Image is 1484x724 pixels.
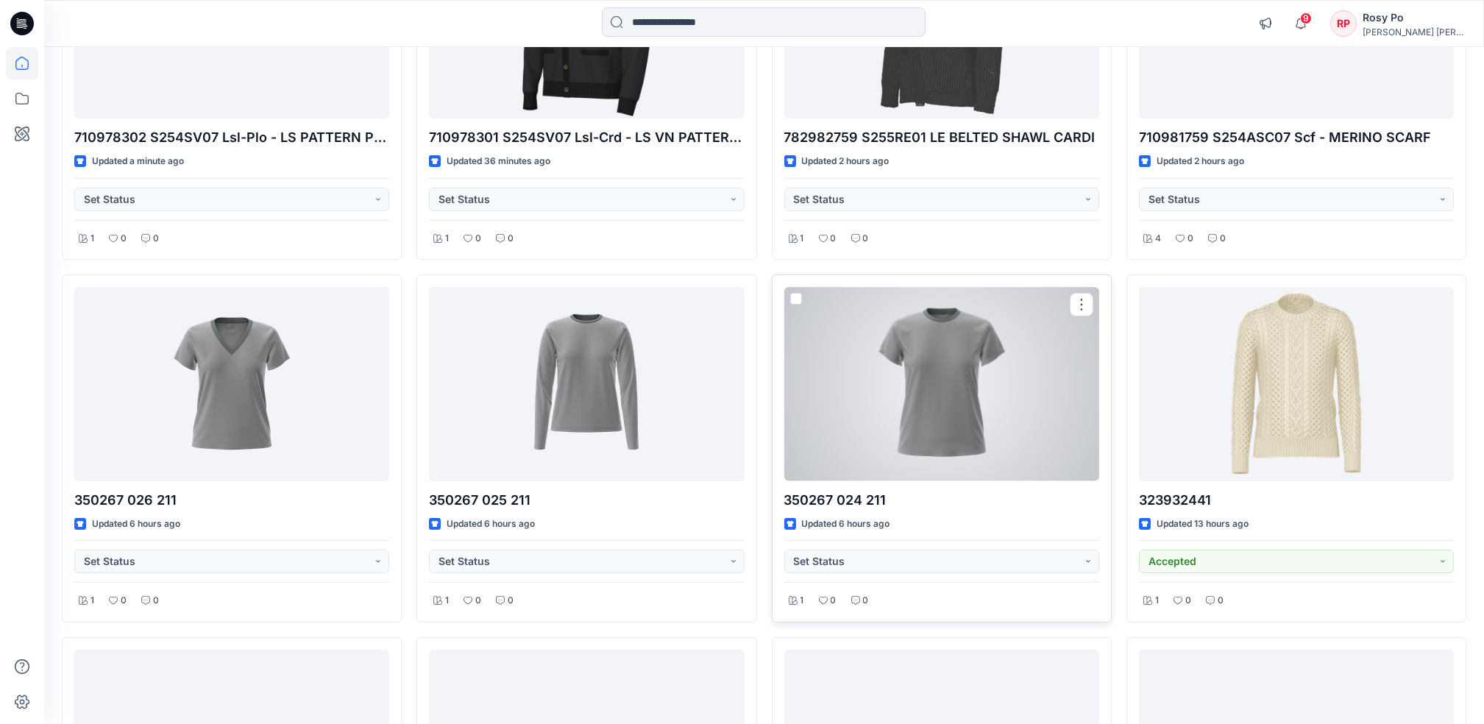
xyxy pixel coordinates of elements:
[121,593,127,608] p: 0
[429,287,744,480] a: 350267 025 211
[90,593,94,608] p: 1
[508,593,514,608] p: 0
[92,517,180,532] p: Updated 6 hours ago
[831,593,837,608] p: 0
[475,231,481,246] p: 0
[429,490,744,511] p: 350267 025 211
[1218,593,1224,608] p: 0
[784,490,1099,511] p: 350267 024 211
[1139,127,1454,148] p: 710981759 S254ASC07 Scf - MERINO SCARF
[121,231,127,246] p: 0
[445,231,449,246] p: 1
[1139,490,1454,511] p: 323932441
[1363,26,1466,38] div: [PERSON_NAME] [PERSON_NAME]
[90,231,94,246] p: 1
[1330,10,1357,37] div: RP
[863,231,869,246] p: 0
[1300,13,1312,24] span: 9
[800,593,804,608] p: 1
[802,154,890,169] p: Updated 2 hours ago
[1363,9,1466,26] div: Rosy Po
[92,154,184,169] p: Updated a minute ago
[1155,593,1159,608] p: 1
[153,593,159,608] p: 0
[1157,517,1249,532] p: Updated 13 hours ago
[802,517,890,532] p: Updated 6 hours ago
[1155,231,1161,246] p: 4
[1220,231,1226,246] p: 0
[508,231,514,246] p: 0
[1139,287,1454,480] a: 323932441
[153,231,159,246] p: 0
[831,231,837,246] p: 0
[445,593,449,608] p: 1
[784,287,1099,480] a: 350267 024 211
[863,593,869,608] p: 0
[784,127,1099,148] p: 782982759 S255RE01 LE BELTED SHAWL CARDI
[74,490,389,511] p: 350267 026 211
[1187,231,1193,246] p: 0
[447,154,550,169] p: Updated 36 minutes ago
[74,287,389,480] a: 350267 026 211
[74,127,389,148] p: 710978302 S254SV07 Lsl-Plo - LS PATTERN PLKT
[447,517,535,532] p: Updated 6 hours ago
[475,593,481,608] p: 0
[1185,593,1191,608] p: 0
[800,231,804,246] p: 1
[429,127,744,148] p: 710978301 S254SV07 Lsl-Crd - LS VN PATTERN CARDIGAN
[1157,154,1244,169] p: Updated 2 hours ago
